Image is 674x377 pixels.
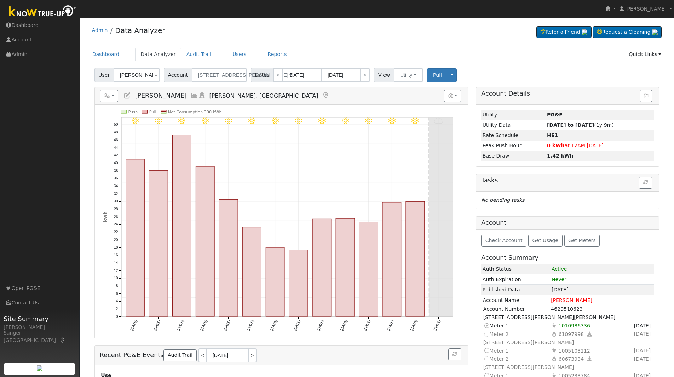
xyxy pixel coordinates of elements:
span: Get Usage [532,238,558,243]
td: [STREET_ADDRESS][PERSON_NAME][PERSON_NAME] [483,313,652,321]
a: Admin [92,27,108,33]
i: 9/06 - Clear [155,117,162,124]
strong: K [547,132,558,138]
i: 9/17 - MostlyClear [411,117,419,124]
rect: onclick="" [312,219,331,317]
i: 9/12 - Clear [295,117,302,124]
span: User [94,68,114,82]
a: > [360,68,370,82]
a: Reports [263,48,292,61]
text: 8 [116,284,118,288]
strong: 0 kWh [547,143,565,148]
strong: 1.42 kWh [547,153,574,159]
h5: Recent PG&E Events [100,348,463,362]
i: 9/08 - Clear [202,117,209,124]
a: > [249,348,257,362]
text: 20 [114,238,118,242]
text: [DATE] [129,319,138,331]
button: Utility [394,68,423,82]
i: 9/05 - Clear [132,117,139,124]
a: Map [322,92,329,99]
td: Auth Status [481,264,550,274]
strong: ID: 17294494, authorized: 09/17/25 [547,112,563,118]
rect: onclick="" [406,202,425,317]
text: 30 [114,200,118,204]
rect: onclick="" [219,200,238,317]
text: [DATE] [410,319,418,331]
span: Sign Date [633,321,652,330]
button: Refresh [448,348,461,360]
button: [STREET_ADDRESS][PERSON_NAME] [192,68,247,82]
td: Meter 1 [483,321,551,330]
text: 32 [114,192,118,196]
rect: onclick="" [359,222,378,317]
h5: Account [481,219,506,226]
text: 16 [114,253,118,257]
text: [DATE] [340,319,348,331]
span: Sign Date [633,346,652,354]
span: Usage Point: 1425240307 Service Agreement ID: 4624808609 [557,330,585,338]
a: Edit User (11130) [123,92,131,99]
td: 1 [550,264,654,274]
td: at 12AM [DATE] [546,141,654,151]
text: [DATE] [386,319,394,331]
text: 42 [114,153,118,157]
text: 26 [114,215,118,219]
text: Push [128,110,138,114]
td: 4629510623 [551,305,652,314]
img: retrieve [582,29,587,35]
a: Audit Trail [163,349,196,361]
rect: onclick="" [242,227,261,317]
div: Sanger, [GEOGRAPHIC_DATA] [4,329,76,344]
td: Utility [481,110,546,120]
rect: onclick="" [149,171,168,317]
button: Check Account [481,235,526,247]
a: < [198,348,206,362]
text: 12 [114,269,118,273]
span: View [374,68,394,82]
td: Account Name [483,296,551,304]
text: [DATE] [293,319,301,331]
a: Data Analyzer [115,26,165,35]
h5: Tasks [481,177,654,184]
td: Published Data [481,285,550,295]
text: kWh [103,211,108,222]
a: Audit Trail [181,48,217,61]
td: Peak Push Hour [481,141,546,151]
i: Gas [551,330,557,338]
a: Map [59,337,66,343]
td: Account Number [483,305,551,314]
span: [PERSON_NAME], [GEOGRAPHIC_DATA] [209,92,318,99]
i: 9/11 - MostlyClear [272,117,279,124]
i: 9/07 - Clear [178,117,185,124]
text: 28 [114,207,118,211]
text: Net Consumption 390 kWh [168,110,222,114]
span: Usage Point: 1046645950 Service Agreement ID: 4621517402 [557,347,592,355]
span: Site Summary [4,314,76,324]
text: 14 [114,261,118,265]
text: 46 [114,138,118,142]
span: Account [164,68,192,82]
span: Get Meters [568,238,596,243]
text: 24 [114,223,118,227]
i: Electricity [551,322,557,329]
text: [DATE] [316,319,324,331]
i: Electricity [551,347,557,354]
img: Know True-Up [5,4,80,20]
td: [PERSON_NAME] [551,296,653,304]
a: Users [227,48,252,61]
h5: Account Summary [481,254,654,262]
span: Usage Point: 9340445947 Service Agreement ID: 4623413968 [557,355,585,363]
rect: onclick="" [126,159,144,316]
text: 6 [116,292,118,296]
rect: onclick="" [289,250,308,316]
text: [DATE] [153,319,161,331]
i: 9/14 - Clear [342,117,349,124]
a: Dashboard [87,48,125,61]
text: [DATE] [223,319,231,331]
span: Dates [251,68,273,82]
i: 9/15 - Clear [365,117,372,124]
a: Quick Links [623,48,667,61]
span: Pull [433,72,442,78]
text: [DATE] [270,319,278,331]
